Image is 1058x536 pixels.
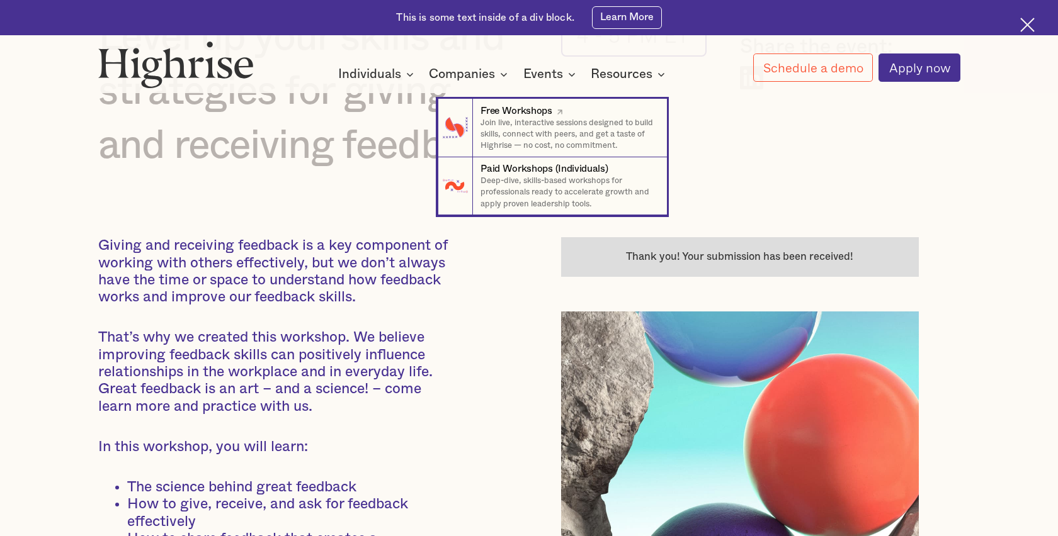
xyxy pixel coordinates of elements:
[127,496,457,530] li: How to give, receive, and ask for feedback effectively
[338,67,418,82] div: Individuals
[481,118,656,152] p: Join live, interactive sessions designed to build skills, connect with peers, and get a taste of ...
[438,157,668,216] a: Paid Workshops (Individuals)Deep-dive, skills-based workshops for professionals ready to accelera...
[481,104,552,118] div: Free Workshops
[481,162,608,176] div: Paid Workshops (Individuals)
[591,67,669,82] div: Resources
[127,479,457,496] li: The science behind great feedback
[879,53,960,82] a: Apply now
[438,99,668,157] a: Free WorkshopsJoin live, interactive sessions designed to build skills, connect with peers, and g...
[98,41,254,88] img: Highrise logo
[591,67,652,82] div: Resources
[592,6,662,29] a: Learn More
[574,250,906,264] div: Thank you! Your submission has been received!
[429,67,511,82] div: Companies
[481,176,656,209] p: Deep-dive, skills-based workshops for professionals ready to accelerate growth and apply proven l...
[1020,18,1035,32] img: Cross icon
[98,329,457,415] p: That’s why we created this workshop. We believe improving feedback skills can positively influenc...
[753,53,873,82] a: Schedule a demo
[338,67,401,82] div: Individuals
[561,237,919,276] div: current-single-event-subscribe-form success
[523,67,563,82] div: Events
[396,11,574,25] div: This is some text inside of a div block.
[98,438,457,455] p: In this workshop, you will learn:
[98,237,457,306] p: Giving and receiving feedback is a key component of working with others effectively, but we don’t...
[523,67,579,82] div: Events
[429,67,495,82] div: Companies
[151,75,907,215] nav: Events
